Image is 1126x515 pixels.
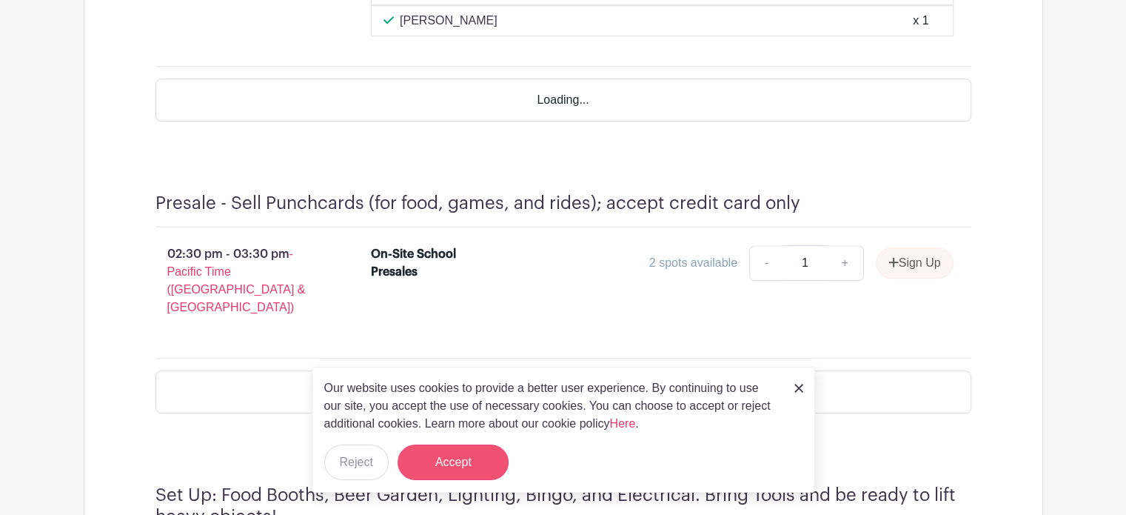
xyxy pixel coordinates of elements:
[610,417,636,430] a: Here
[324,379,779,433] p: Our website uses cookies to provide a better user experience. By continuing to use our site, you ...
[155,371,971,413] div: Loading...
[371,245,499,281] div: On-Site School Presales
[132,239,348,322] p: 02:30 pm - 03:30 pm
[649,254,737,272] div: 2 spots available
[155,79,971,122] div: Loading...
[324,445,389,480] button: Reject
[398,445,509,480] button: Accept
[400,12,497,30] p: [PERSON_NAME]
[749,245,783,281] a: -
[913,12,928,30] div: x 1
[155,193,800,214] h4: Presale - Sell Punchcards (for food, games, and rides); accept credit card only
[826,245,863,281] a: +
[794,384,803,393] img: close_button-5f87c8562297e5c2d7936805f587ecaba9071eb48480494691a3f1689db116b3.svg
